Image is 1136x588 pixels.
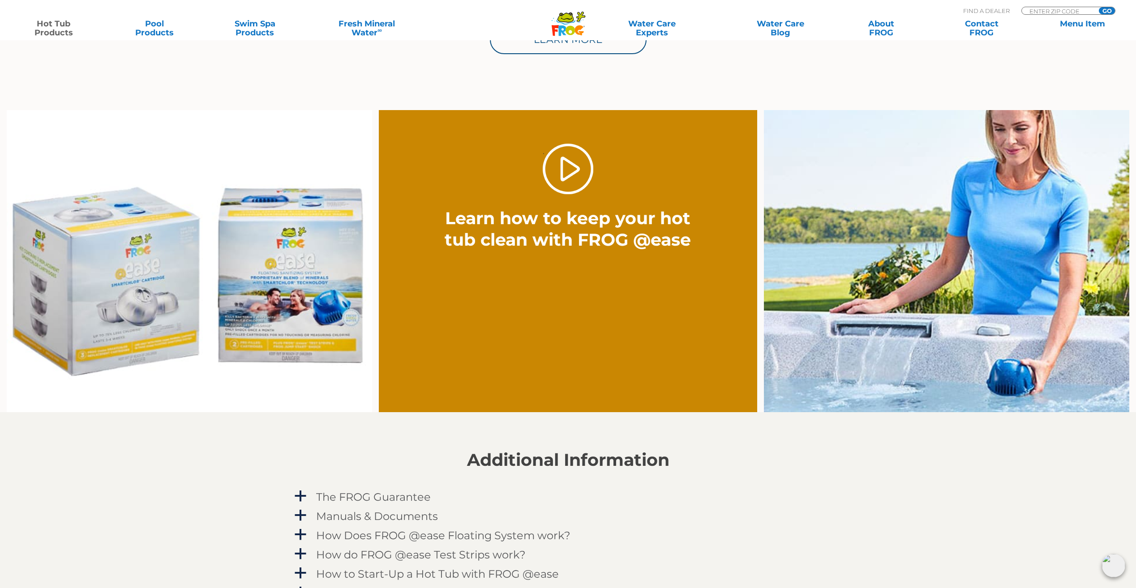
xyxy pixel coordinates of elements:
[316,491,431,503] h4: The FROG Guarantee
[316,510,438,522] h4: Manuals & Documents
[316,529,570,541] h4: How Does FROG @ease Floating System work?
[543,144,593,194] a: Play Video
[1102,554,1125,577] img: openIcon
[311,19,423,37] a: Fresh MineralWater∞
[294,509,307,522] span: a
[293,527,844,544] a: a How Does FROG @ease Floating System work?
[293,450,844,470] h2: Additional Information
[1029,7,1089,15] input: Zip Code Form
[963,7,1010,15] p: Find A Dealer
[316,568,559,580] h4: How to Start-Up a Hot Tub with FROG @ease
[1037,19,1127,37] a: Menu Item
[110,19,199,37] a: PoolProducts
[293,489,844,505] a: a The FROG Guarantee
[293,508,844,524] a: a Manuals & Documents
[736,19,825,37] a: Water CareBlog
[579,19,724,37] a: Water CareExperts
[293,566,844,582] a: a How to Start-Up a Hot Tub with FROG @ease
[9,19,99,37] a: Hot TubProducts
[764,110,1129,412] img: fpo-flippin-frog-2
[316,549,526,561] h4: How do FROG @ease Test Strips work?
[436,208,701,251] h2: Learn how to keep your hot tub clean with FROG @ease
[377,26,382,34] sup: ∞
[294,528,307,541] span: a
[294,567,307,580] span: a
[294,547,307,561] span: a
[836,19,926,37] a: AboutFROG
[294,490,307,503] span: a
[210,19,300,37] a: Swim SpaProducts
[1099,7,1115,14] input: GO
[7,110,372,412] img: Ease Packaging
[937,19,1026,37] a: ContactFROG
[293,546,844,563] a: a How do FROG @ease Test Strips work?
